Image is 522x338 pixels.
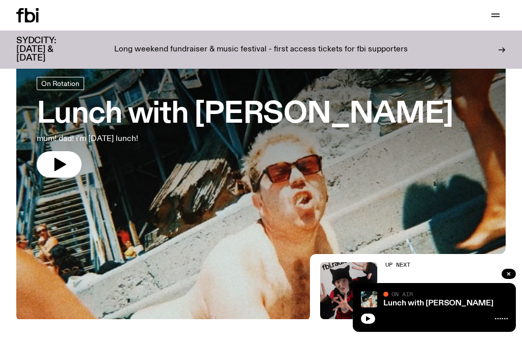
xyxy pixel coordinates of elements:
a: On Rotation [37,77,84,90]
span: On Air [391,291,413,297]
h3: SYDCITY: [DATE] & [DATE] [16,37,82,63]
h2: Up Next [385,262,461,268]
h3: Lunch with [PERSON_NAME] [37,100,453,129]
span: On Rotation [41,79,80,87]
a: Lunch with [PERSON_NAME]mum! dad! i'm [DATE] lunch! [37,77,453,178]
p: mum! dad! i'm [DATE] lunch! [37,133,298,145]
a: Lunch with [PERSON_NAME] [383,299,493,307]
p: Long weekend fundraiser & music festival - first access tickets for fbi supporters [114,45,408,54]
